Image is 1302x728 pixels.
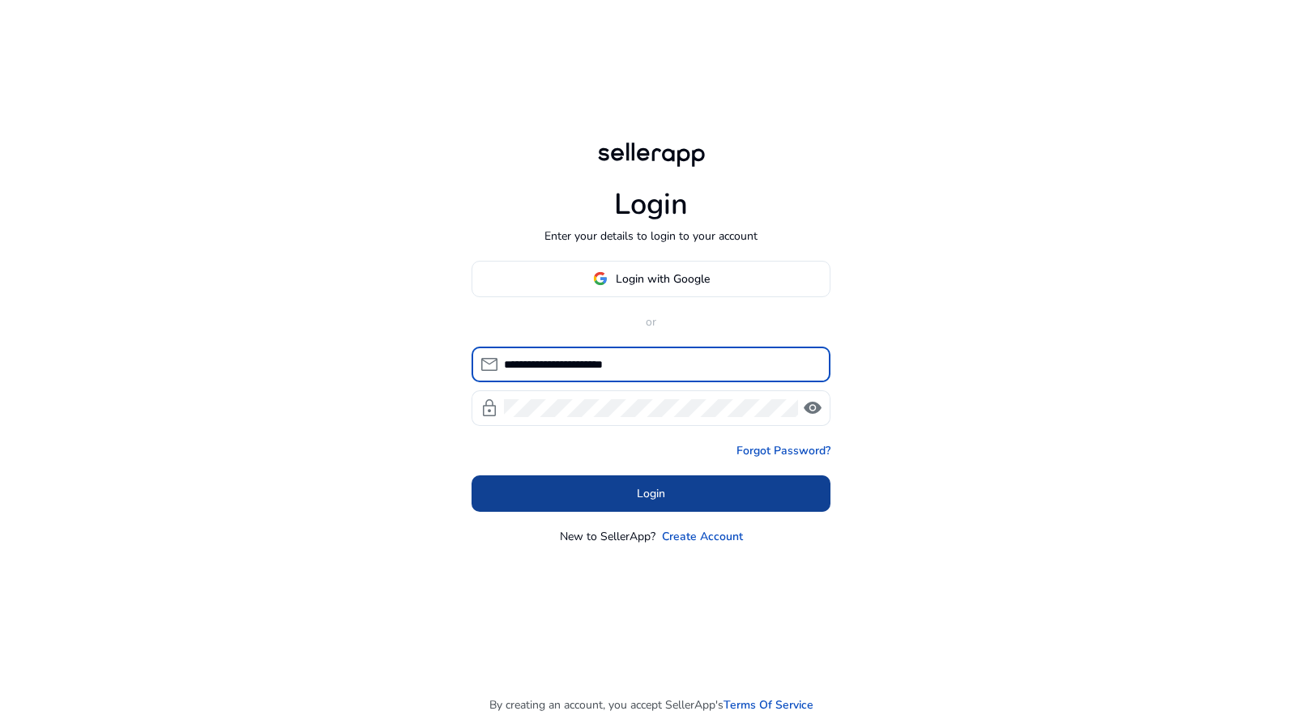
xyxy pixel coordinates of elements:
button: Login with Google [472,261,830,297]
p: Enter your details to login to your account [544,228,758,245]
span: mail [480,355,499,374]
span: visibility [803,398,822,418]
a: Create Account [662,528,743,545]
p: New to SellerApp? [560,528,655,545]
span: Login [637,485,665,502]
button: Login [472,475,830,512]
span: Login with Google [616,270,710,287]
h1: Login [614,187,688,222]
a: Forgot Password? [736,442,830,459]
img: google-logo.svg [593,271,608,286]
p: or [472,313,830,330]
span: lock [480,398,499,418]
a: Terms Of Service [724,696,813,713]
